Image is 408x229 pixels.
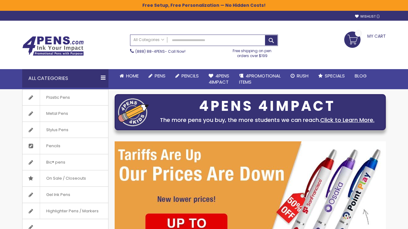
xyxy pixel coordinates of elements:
a: Home [115,69,144,83]
a: Pens [144,69,170,83]
span: Gel Ink Pens [40,187,76,203]
img: four_pen_logo.png [118,98,149,126]
a: Plastic Pens [22,90,108,106]
span: Pencils [40,138,67,154]
div: Free shipping on pen orders over $199 [226,46,278,58]
span: 4Pens 4impact [209,73,229,85]
a: Bic® pens [22,154,108,170]
a: Stylus Pens [22,122,108,138]
span: 4PROMOTIONAL ITEMS [239,73,281,85]
a: Click to Learn More. [320,116,374,124]
img: 4Pens Custom Pens and Promotional Products [22,36,84,56]
a: Wishlist [355,14,380,19]
span: Specials [325,73,345,79]
span: Plastic Pens [40,90,76,106]
a: Metal Pens [22,106,108,122]
span: Pencils [182,73,199,79]
span: Metal Pens [40,106,74,122]
span: On Sale / Closeouts [40,170,92,186]
a: (888) 88-4PENS [135,49,165,54]
span: - Call Now! [135,49,186,54]
span: Highlighter Pens / Markers [40,203,105,219]
a: 4PROMOTIONALITEMS [234,69,286,89]
span: Bic® pens [40,154,71,170]
span: Rush [297,73,308,79]
div: 4PENS 4IMPACT [152,100,382,113]
a: Highlighter Pens / Markers [22,203,108,219]
span: Pens [155,73,165,79]
span: Blog [355,73,367,79]
div: All Categories [22,69,108,88]
span: Stylus Pens [40,122,75,138]
a: Pencils [22,138,108,154]
a: Blog [350,69,372,83]
a: On Sale / Closeouts [22,170,108,186]
a: Specials [313,69,350,83]
span: All Categories [133,37,164,42]
div: The more pens you buy, the more students we can reach. [152,116,382,124]
span: Home [126,73,139,79]
a: Rush [286,69,313,83]
a: All Categories [130,35,167,45]
a: 4Pens4impact [204,69,234,89]
a: Gel Ink Pens [22,187,108,203]
a: Pencils [170,69,204,83]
